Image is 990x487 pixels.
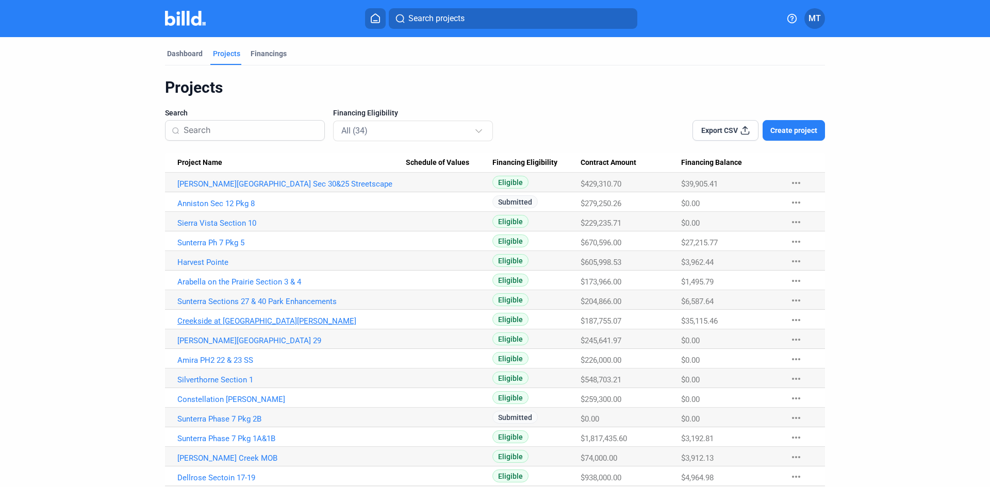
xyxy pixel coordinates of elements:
[492,176,529,189] span: Eligible
[581,375,621,384] span: $548,703.21
[389,8,637,29] button: Search projects
[177,297,406,306] a: Sunterra Sections 27 & 40 Park Enhancements
[213,48,240,59] div: Projects
[581,238,621,247] span: $670,596.00
[581,356,621,365] span: $226,000.00
[790,255,802,267] mat-icon: more_horiz
[790,451,802,463] mat-icon: more_horiz
[177,336,406,345] a: [PERSON_NAME][GEOGRAPHIC_DATA] 29
[177,158,406,167] div: Project Name
[492,158,557,167] span: Financing Eligibility
[581,199,621,208] span: $279,250.26
[681,336,700,345] span: $0.00
[581,316,621,326] span: $187,755.07
[251,48,287,59] div: Financings
[177,219,406,228] a: Sierra Vista Section 10
[790,471,802,483] mat-icon: more_horiz
[581,158,681,167] div: Contract Amount
[770,125,817,136] span: Create project
[177,414,406,424] a: Sunterra Phase 7 Pkg 2B
[492,372,529,384] span: Eligible
[681,238,718,247] span: $27,215.77
[177,434,406,443] a: Sunterra Phase 7 Pkg 1A&1B
[581,219,621,228] span: $229,235.71
[492,352,529,365] span: Eligible
[681,277,714,287] span: $1,495.79
[692,120,758,141] button: Export CSV
[492,195,538,208] span: Submitted
[177,238,406,247] a: Sunterra Ph 7 Pkg 5
[581,258,621,267] span: $605,998.53
[581,297,621,306] span: $204,866.00
[406,158,493,167] div: Schedule of Values
[808,12,821,25] span: MT
[804,8,825,29] button: MT
[167,48,203,59] div: Dashboard
[681,434,714,443] span: $3,192.81
[177,179,406,189] a: [PERSON_NAME][GEOGRAPHIC_DATA] Sec 30&25 Streetscape
[184,120,318,141] input: Search
[177,277,406,287] a: Arabella on the Prairie Section 3 & 4
[492,254,529,267] span: Eligible
[581,454,617,463] span: $74,000.00
[681,316,718,326] span: $35,115.46
[681,158,742,167] span: Financing Balance
[581,473,621,482] span: $938,000.00
[681,158,780,167] div: Financing Balance
[492,158,580,167] div: Financing Eligibility
[492,274,529,287] span: Eligible
[681,199,700,208] span: $0.00
[492,234,529,247] span: Eligible
[790,236,802,248] mat-icon: more_horiz
[333,108,398,118] span: Financing Eligibility
[681,356,700,365] span: $0.00
[581,336,621,345] span: $245,641.97
[177,395,406,404] a: Constellation [PERSON_NAME]
[492,450,529,463] span: Eligible
[492,332,529,345] span: Eligible
[790,333,802,346] mat-icon: more_horiz
[790,216,802,228] mat-icon: more_horiz
[763,120,825,141] button: Create project
[492,313,529,326] span: Eligible
[681,179,718,189] span: $39,905.41
[408,12,465,25] span: Search projects
[406,158,469,167] span: Schedule of Values
[790,196,802,209] mat-icon: more_horiz
[492,469,529,482] span: Eligible
[790,177,802,189] mat-icon: more_horiz
[177,356,406,365] a: Amira PH2 22 & 23 SS
[177,316,406,326] a: Creekside at [GEOGRAPHIC_DATA][PERSON_NAME]
[177,375,406,384] a: Silverthorne Section 1
[177,258,406,267] a: Harvest Pointe
[681,473,714,482] span: $4,964.98
[177,199,406,208] a: Anniston Sec 12 Pkg 8
[177,158,222,167] span: Project Name
[581,179,621,189] span: $429,310.70
[701,125,738,136] span: Export CSV
[165,11,206,26] img: Billd Company Logo
[790,314,802,326] mat-icon: more_horiz
[581,158,636,167] span: Contract Amount
[681,297,714,306] span: $6,587.64
[681,395,700,404] span: $0.00
[492,293,529,306] span: Eligible
[681,414,700,424] span: $0.00
[790,353,802,365] mat-icon: more_horiz
[790,412,802,424] mat-icon: more_horiz
[581,414,599,424] span: $0.00
[681,258,714,267] span: $3,962.44
[790,431,802,444] mat-icon: more_horiz
[492,411,538,424] span: Submitted
[581,277,621,287] span: $173,966.00
[492,391,529,404] span: Eligible
[790,392,802,405] mat-icon: more_horiz
[165,78,825,97] div: Projects
[492,215,529,228] span: Eligible
[790,294,802,307] mat-icon: more_horiz
[681,219,700,228] span: $0.00
[790,275,802,287] mat-icon: more_horiz
[341,126,368,136] mat-select-trigger: All (34)
[581,434,627,443] span: $1,817,435.60
[177,454,406,463] a: [PERSON_NAME] Creek MOB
